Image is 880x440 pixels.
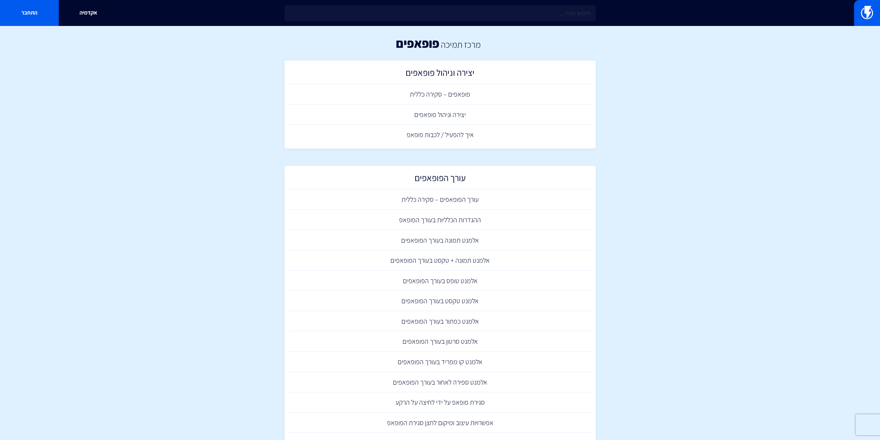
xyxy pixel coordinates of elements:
[288,169,592,190] a: עורך הפופאפים
[288,331,592,352] a: אלמנט סרטון בעורך הפופאפים
[288,84,592,105] a: פופאפים – סקירה כללית
[285,5,596,21] input: חיפוש מהיר...
[288,105,592,125] a: יצירה וניהול פופאפים
[288,230,592,251] a: אלמנט תמונה בעורך הפופאפים
[288,291,592,311] a: אלמנט טקסט בעורך הפופאפים
[288,125,592,145] a: איך להפעיל / לכבות פופאפ
[291,68,589,81] h2: יצירה וניהול פופאפים
[288,392,592,413] a: סגירת פופאפ על ידי לחיצה על הרקע
[288,189,592,210] a: עורך הפופאפים – סקירה כללית
[396,36,439,50] h1: פופאפים
[288,271,592,291] a: אלמנט טופס בעורך הפופאפים
[291,173,589,186] h2: עורך הפופאפים
[288,210,592,230] a: ההגדרות הכלליות בעורך הפופאפ
[288,352,592,372] a: אלמנט קו מפריד בעורך הפופאפים
[288,250,592,271] a: אלמנט תמונה + טקסט בעורך הפופאפים
[441,38,481,50] a: מרכז תמיכה
[288,311,592,332] a: אלמנט כפתור בעורך הפופאפים
[288,64,592,84] a: יצירה וניהול פופאפים
[288,372,592,393] a: אלמנט ספירה לאחור בעורך הפופאפים
[288,413,592,433] a: אפשרויות עיצוב ומיקום לחצן סגירת הפופאפ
